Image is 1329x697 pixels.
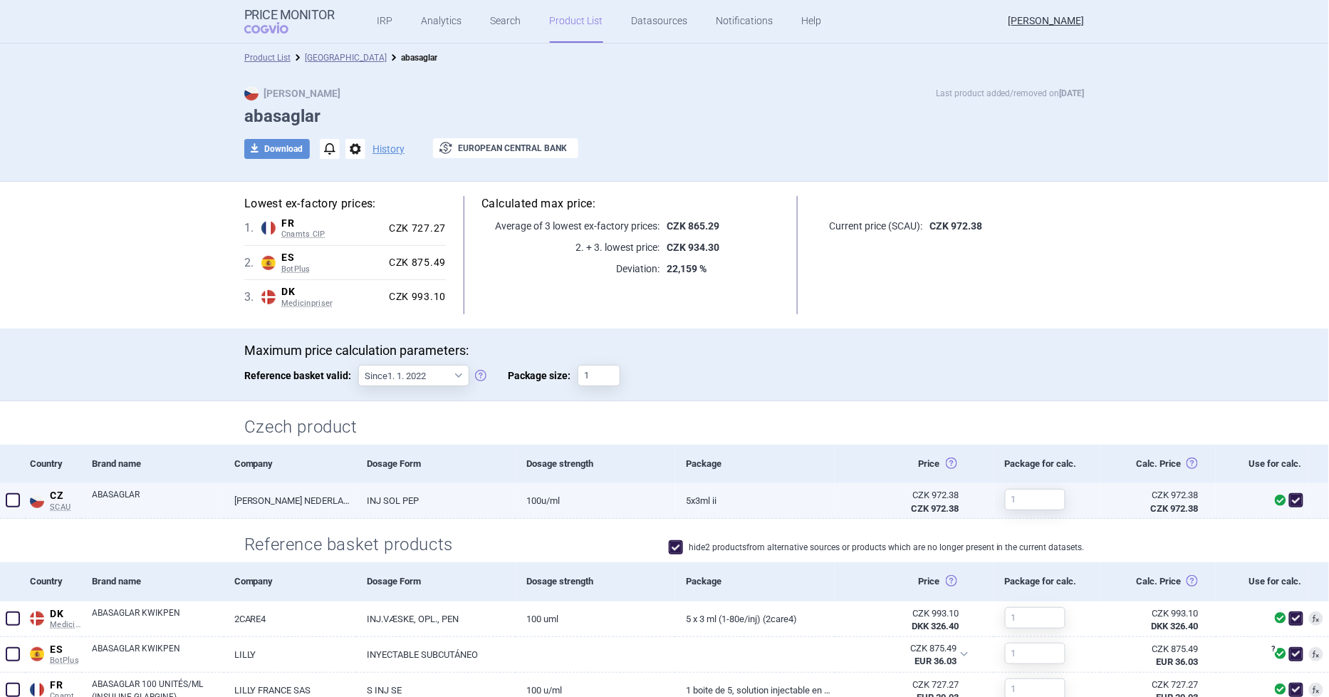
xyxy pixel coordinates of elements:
strong: DKK 326.40 [1151,621,1198,631]
strong: [PERSON_NAME] [244,88,340,99]
a: ABASAGLAR KWIKPEN [92,606,224,632]
div: Country [26,562,81,601]
h2: Czech product [244,415,1085,439]
button: Download [244,139,310,159]
input: Package size: [578,365,620,386]
input: 1 [1005,489,1065,510]
a: 2CARE4 [224,602,357,636]
div: CZK 993.10 [1111,607,1198,620]
div: Use for calc. [1216,562,1309,601]
p: Last product added/removed on [936,86,1085,100]
div: Package for calc. [994,445,1100,483]
a: DKDKMedicinpriser [26,605,81,630]
a: 5 x 3 ml (1-80E/Inj) (2care4) [675,602,835,636]
a: CZK 972.38CZK 972.38 [1100,483,1216,520]
span: Medicinpriser [281,299,383,309]
img: France [261,221,276,235]
button: European Central Bank [433,138,578,158]
p: Average of 3 lowest ex-factory prices: [481,219,660,233]
a: LILLY [224,637,357,672]
a: [PERSON_NAME] NEDERLAND B.V., [GEOGRAPHIC_DATA] [224,483,357,518]
div: CZK 875.49 [845,642,957,655]
span: 1 . [244,220,261,237]
a: 100U/ML [516,483,675,518]
h5: Calculated max price: [481,196,780,212]
abbr: SP-CAU-010 Španělsko [845,642,957,668]
span: Reference basket valid: [244,365,358,386]
div: CZK 993.10 [383,291,446,304]
div: Package [675,445,835,483]
img: Denmark [261,290,276,304]
strong: CZK 865.29 [667,220,719,232]
img: Czech Republic [30,494,44,508]
strong: abasaglar [401,53,437,63]
img: CZ [244,86,259,100]
strong: EUR 36.03 [1156,656,1198,667]
h2: Reference basket products [244,533,464,557]
span: Cnamts CIP [281,229,383,239]
div: CZK 875.49EUR 36.03 [835,637,977,673]
span: FR [50,679,81,692]
div: CZK 972.38 [1111,489,1198,502]
div: CZK 875.49 [1111,643,1198,656]
li: abasaglar [387,51,437,65]
div: Package [675,562,835,601]
a: ABASAGLAR KWIKPEN [92,642,224,668]
abbr: Česko ex-factory [845,489,959,515]
div: Dosage strength [516,445,675,483]
div: Country [26,445,81,483]
img: Spain [30,647,44,661]
a: CZK 993.10DKK 326.40 [1100,602,1216,639]
span: CZ [50,490,81,502]
li: Cyprus [291,51,387,65]
div: CZK 972.38 [845,489,959,502]
a: 5X3ML II [675,483,835,518]
a: Price MonitorCOGVIO [244,8,335,35]
img: France [30,683,44,697]
img: Spain [261,256,276,270]
input: 1 [1005,643,1065,664]
a: ABASAGLAR [92,488,224,514]
span: ES [50,644,81,656]
div: CZK 727.27 [383,222,446,235]
span: BotPlus [281,264,383,274]
a: INJ.VÆSKE, OPL., PEN [356,602,516,636]
div: Dosage Form [356,445,516,483]
div: Calc. Price [1100,562,1216,601]
strong: CZK 972.38 [1150,503,1198,514]
div: Calc. Price [1100,445,1216,483]
strong: Price Monitor [244,8,335,22]
a: CZCZSCAU [26,487,81,512]
span: ES [281,252,383,264]
div: Use for calc. [1216,445,1309,483]
span: COGVIO [244,22,308,33]
div: Brand name [81,562,224,601]
div: Company [224,445,357,483]
p: 2. + 3. lowest price: [481,240,660,254]
div: Company [224,562,357,601]
span: Medicinpriser [50,620,81,630]
img: Denmark [30,611,44,626]
span: BotPlus [50,656,81,666]
span: DK [50,608,81,621]
span: Package size: [508,365,578,386]
a: Product List [244,53,291,63]
div: Dosage strength [516,562,675,601]
span: SCAU [50,502,81,512]
span: 2 . [244,254,261,272]
span: DK [281,286,383,299]
p: Deviation: [481,262,660,276]
h5: Lowest ex-factory prices: [244,196,446,212]
button: History [372,144,405,154]
h1: abasaglar [244,106,1085,127]
li: Product List [244,51,291,65]
strong: CZK 972.38 [912,503,959,514]
div: CZK 727.27 [845,678,959,691]
strong: DKK 326.40 [912,621,959,631]
a: INJ SOL PEP [356,483,516,518]
div: Price [835,562,994,601]
strong: CZK 972.38 [929,220,982,232]
div: Price [835,445,994,483]
select: Reference basket valid: [358,365,469,386]
a: INYECTABLE SUBCUTÁNEO [356,637,516,672]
